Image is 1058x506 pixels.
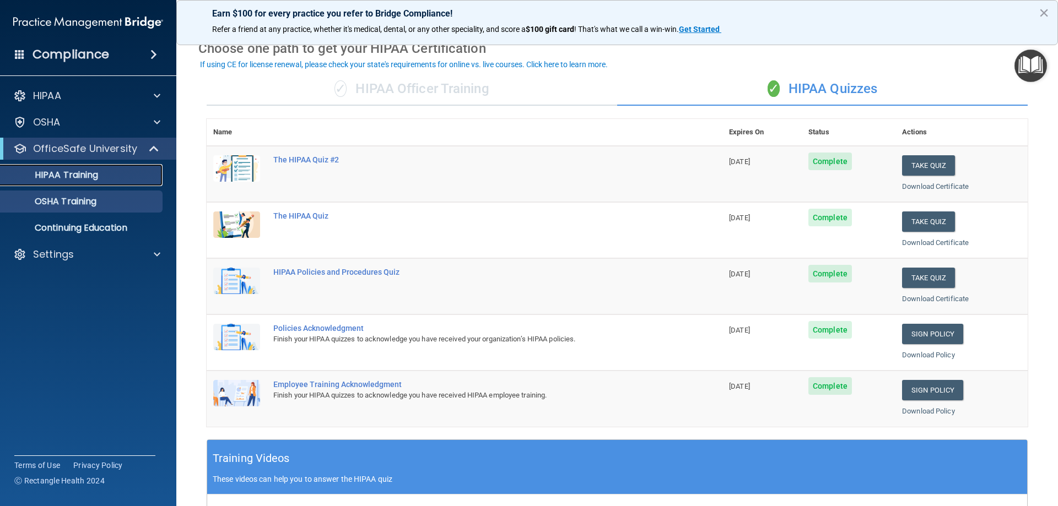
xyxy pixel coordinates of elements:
[273,333,667,346] div: Finish your HIPAA quizzes to acknowledge you have received your organization’s HIPAA policies.
[198,32,1036,64] div: Choose one path to get your HIPAA Certification
[902,295,969,303] a: Download Certificate
[273,268,667,276] div: HIPAA Policies and Procedures Quiz
[33,89,61,102] p: HIPAA
[200,61,608,68] div: If using CE for license renewal, please check your state's requirements for online vs. live cours...
[808,377,852,395] span: Complete
[73,460,123,471] a: Privacy Policy
[808,153,852,170] span: Complete
[802,119,895,146] th: Status
[768,80,780,97] span: ✓
[574,25,679,34] span: ! That's what we call a win-win.
[902,380,963,400] a: Sign Policy
[13,89,160,102] a: HIPAA
[808,209,852,226] span: Complete
[14,475,105,486] span: Ⓒ Rectangle Health 2024
[1039,4,1049,21] button: Close
[729,270,750,278] span: [DATE]
[198,59,609,70] button: If using CE for license renewal, please check your state's requirements for online vs. live cours...
[273,389,667,402] div: Finish your HIPAA quizzes to acknowledge you have received HIPAA employee training.
[902,407,955,415] a: Download Policy
[902,351,955,359] a: Download Policy
[273,155,667,164] div: The HIPAA Quiz #2
[902,211,955,232] button: Take Quiz
[7,222,158,233] p: Continuing Education
[729,382,750,390] span: [DATE]
[902,182,969,191] a: Download Certificate
[902,324,963,344] a: Sign Policy
[617,73,1028,106] div: HIPAA Quizzes
[729,157,750,166] span: [DATE]
[207,73,617,106] div: HIPAA Officer Training
[729,214,750,222] span: [DATE]
[13,116,160,129] a: OSHA
[33,142,137,155] p: OfficeSafe University
[13,248,160,261] a: Settings
[207,119,267,146] th: Name
[273,211,667,220] div: The HIPAA Quiz
[7,170,98,181] p: HIPAA Training
[902,238,969,247] a: Download Certificate
[212,8,1022,19] p: Earn $100 for every practice you refer to Bridge Compliance!
[273,380,667,389] div: Employee Training Acknowledgment
[213,449,290,468] h5: Training Videos
[729,326,750,334] span: [DATE]
[7,196,96,207] p: OSHA Training
[808,265,852,282] span: Complete
[722,119,802,146] th: Expires On
[14,460,60,471] a: Terms of Use
[808,321,852,339] span: Complete
[33,248,74,261] p: Settings
[679,25,720,34] strong: Get Started
[33,47,109,62] h4: Compliance
[895,119,1028,146] th: Actions
[526,25,574,34] strong: $100 gift card
[213,475,1022,483] p: These videos can help you to answer the HIPAA quiz
[902,155,955,176] button: Take Quiz
[902,268,955,288] button: Take Quiz
[212,25,526,34] span: Refer a friend at any practice, whether it's medical, dental, or any other speciality, and score a
[334,80,347,97] span: ✓
[13,142,160,155] a: OfficeSafe University
[13,12,163,34] img: PMB logo
[679,25,721,34] a: Get Started
[273,324,667,333] div: Policies Acknowledgment
[33,116,61,129] p: OSHA
[1014,50,1047,82] button: Open Resource Center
